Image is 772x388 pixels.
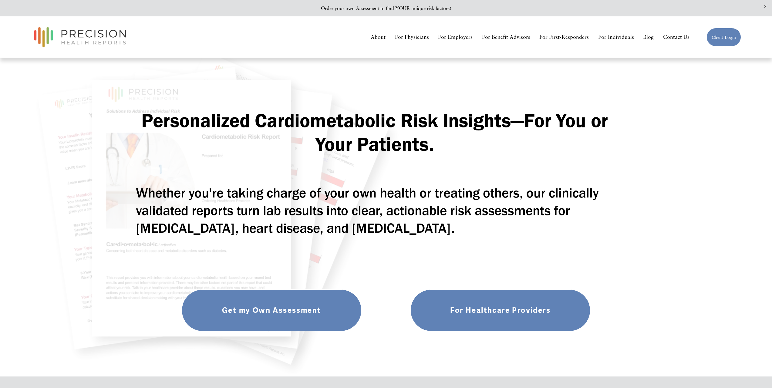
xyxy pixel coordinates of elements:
[643,32,654,42] a: Blog
[182,289,362,331] a: Get my Own Assessment
[371,32,386,42] a: About
[410,289,590,331] a: For Healthcare Providers
[742,359,772,388] iframe: Chat Widget
[395,32,429,42] a: For Physicians
[136,184,636,237] h2: Whether you're taking charge of your own health or treating others, our clinically validated repo...
[539,32,589,42] a: For First-Responders
[31,24,129,50] img: Precision Health Reports
[663,32,689,42] a: Contact Us
[706,28,741,46] a: Client Login
[598,32,634,42] a: For Individuals
[482,32,530,42] a: For Benefit Advisors
[438,32,473,42] a: For Employers
[141,109,613,156] strong: Personalized Cardiometabolic Risk Insights—For You or Your Patients.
